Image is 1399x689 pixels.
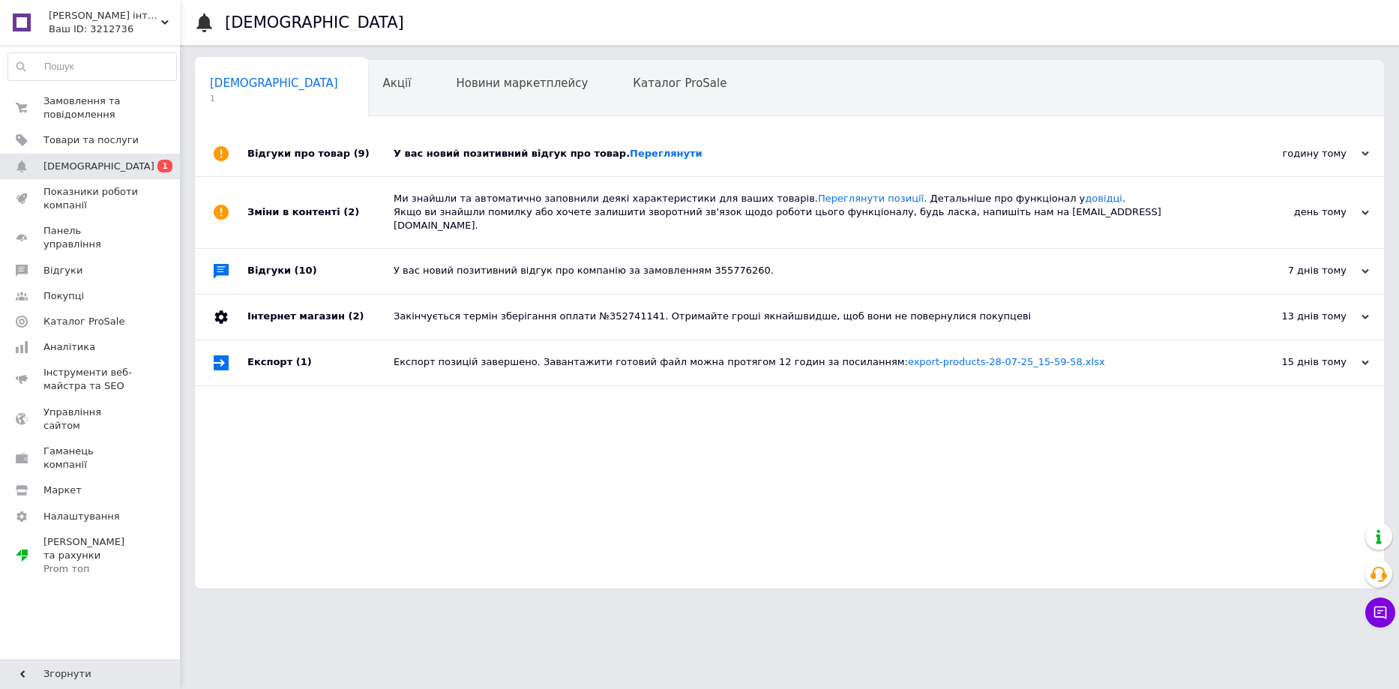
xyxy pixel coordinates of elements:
div: Експорт [247,340,394,385]
div: Ми знайшли та автоматично заповнили деякі характеристики для ваших товарів. . Детальніше про функ... [394,192,1219,233]
div: У вас новий позитивний відгук про товар. [394,147,1219,160]
div: 13 днів тому [1219,310,1369,323]
span: Гаманець компанії [43,445,139,472]
span: [DEMOGRAPHIC_DATA] [43,160,154,173]
div: Експорт позицій завершено. Завантажити готовий файл можна протягом 12 годин за посиланням: [394,355,1219,369]
span: (2) [348,310,364,322]
span: (1) [296,356,312,367]
div: У вас новий позитивний відгук про компанію за замовленням 355776260. [394,264,1219,277]
span: Маркет [43,484,82,497]
span: Панель управління [43,224,139,251]
span: Відгуки [43,264,82,277]
span: Каталог ProSale [43,315,124,328]
span: Новини маркетплейсу [456,76,588,90]
a: Переглянути [630,148,702,159]
span: Управління сайтом [43,406,139,433]
span: Покупці [43,289,84,303]
span: Замовлення та повідомлення [43,94,139,121]
span: [DEMOGRAPHIC_DATA] [210,76,338,90]
div: Інтернет магазин [247,295,394,340]
div: 7 днів тому [1219,264,1369,277]
a: довідці [1085,193,1122,204]
div: Prom топ [43,562,139,576]
a: export-products-28-07-25_15-59-58.xlsx [908,356,1105,367]
span: Товари та послуги [43,133,139,147]
div: Відгуки [247,249,394,294]
button: Чат з покупцем [1365,598,1395,628]
span: [PERSON_NAME] та рахунки [43,535,139,577]
div: годину тому [1219,147,1369,160]
a: Переглянути позиції [818,193,924,204]
div: 15 днів тому [1219,355,1369,369]
div: Відгуки про товар [247,131,394,176]
span: Показники роботи компанії [43,185,139,212]
span: (2) [343,206,359,217]
span: (9) [354,148,370,159]
span: Аналітика [43,340,95,354]
div: Ваш ID: 3212736 [49,22,180,36]
span: 1 [210,93,338,104]
span: Jenny Fur інтернет-магазин одягу [49,9,161,22]
span: Акції [383,76,412,90]
h1: [DEMOGRAPHIC_DATA] [225,13,404,31]
span: Налаштування [43,510,120,523]
span: Інструменти веб-майстра та SEO [43,366,139,393]
div: Зміни в контенті [247,177,394,248]
div: день тому [1219,205,1369,219]
span: Каталог ProSale [633,76,726,90]
span: 1 [157,160,172,172]
input: Пошук [8,53,176,80]
span: (10) [295,265,317,276]
div: Закінчується термін зберігання оплати №352741141. Отримайте гроші якнайшвидше, щоб вони не поверн... [394,310,1219,323]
